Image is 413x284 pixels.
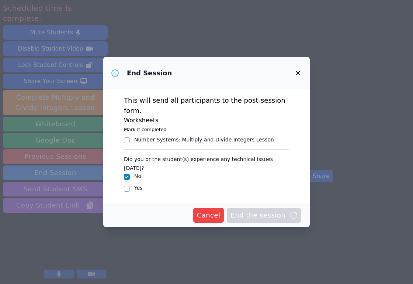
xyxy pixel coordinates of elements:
button: Cancel [193,208,224,223]
span: Cancel [197,210,221,220]
label: Yes [134,185,143,191]
button: End the session [227,208,301,223]
h3: End Session [127,69,172,78]
h3: Worksheets [124,116,289,125]
p: This will send all participants to the post-session form. [124,95,289,116]
legend: Did you or the student(s) experience any technical issues [DATE]? [124,153,289,172]
div: Number Systems : Multiply and Divide Integers Lesson [134,136,274,143]
label: No [134,173,141,179]
small: Mark if completed [124,127,167,132]
span: End the session [230,210,297,220]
